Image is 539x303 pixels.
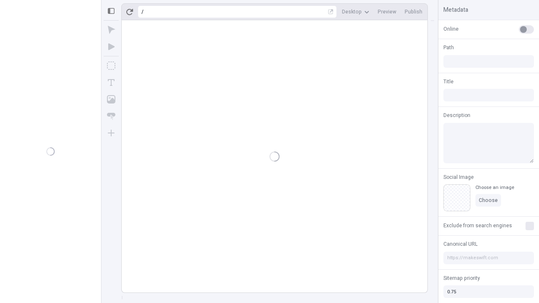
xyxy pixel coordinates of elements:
[479,197,498,204] span: Choose
[104,75,119,90] button: Text
[405,8,422,15] span: Publish
[104,109,119,124] button: Button
[443,222,512,229] span: Exclude from search engines
[339,5,373,18] button: Desktop
[401,5,426,18] button: Publish
[443,240,478,248] span: Canonical URL
[443,44,454,51] span: Path
[475,184,514,191] div: Choose an image
[342,8,362,15] span: Desktop
[104,92,119,107] button: Image
[374,5,400,18] button: Preview
[104,58,119,73] button: Box
[443,25,459,33] span: Online
[443,274,480,282] span: Sitemap priority
[443,252,534,264] input: https://makeswift.com
[443,173,474,181] span: Social Image
[378,8,396,15] span: Preview
[141,8,144,15] div: /
[475,194,501,207] button: Choose
[443,112,470,119] span: Description
[443,78,454,85] span: Title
